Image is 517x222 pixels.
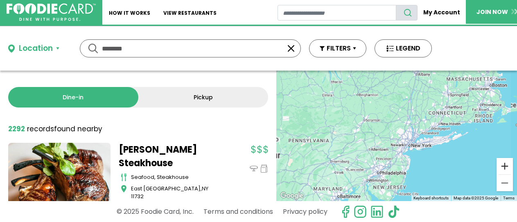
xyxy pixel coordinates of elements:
a: Dine-in [8,87,138,108]
a: [PERSON_NAME] Steakhouse [119,143,221,170]
button: Zoom out [497,175,513,191]
img: cutlery_icon.svg [121,173,127,181]
span: East [GEOGRAPHIC_DATA] [131,185,201,192]
img: tiktok.svg [387,205,400,218]
img: map_icon.svg [121,185,127,193]
img: pickup_icon.svg [260,165,268,173]
button: Location [8,43,59,55]
button: LEGEND [375,39,432,57]
input: restaurant search [278,5,396,21]
a: Open this area in Google Maps (opens a new window) [278,190,305,201]
span: records [27,124,54,134]
button: search [396,5,418,21]
span: NY [202,185,208,192]
button: FILTERS [309,39,366,57]
a: Terms and conditions [203,204,273,219]
p: © 2025 Foodie Card, Inc. [117,204,194,219]
div: seafood, steakhouse [131,173,221,181]
div: Location [19,43,53,55]
a: Terms [503,196,515,200]
img: FoodieCard; Eat, Drink, Save, Donate [7,3,96,21]
img: dinein_icon.svg [250,165,258,173]
div: found nearby [8,124,102,135]
span: 11732 [131,192,144,200]
span: Map data ©2025 Google [454,196,498,200]
div: , [131,185,221,201]
svg: check us out on facebook [339,205,352,218]
img: linkedin.svg [370,205,384,218]
button: Keyboard shortcuts [413,195,449,201]
a: Pickup [138,87,269,108]
img: Google [278,190,305,201]
button: Zoom in [497,158,513,174]
a: Privacy policy [283,204,327,219]
a: My Account [418,5,466,20]
strong: 2292 [8,124,25,134]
